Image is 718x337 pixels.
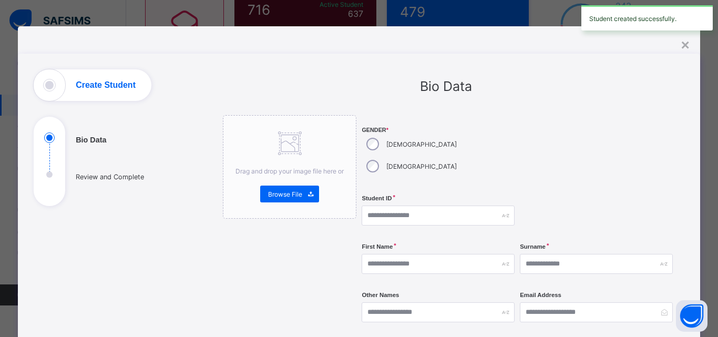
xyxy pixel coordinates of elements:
[676,300,707,332] button: Open asap
[362,127,515,133] span: Gender
[386,162,457,170] label: [DEMOGRAPHIC_DATA]
[223,115,356,219] div: Drag and drop your image file here orBrowse File
[362,243,393,250] label: First Name
[362,195,392,201] label: Student ID
[520,292,561,298] label: Email Address
[420,78,472,94] span: Bio Data
[362,292,399,298] label: Other Names
[681,37,689,54] div: ×
[76,81,136,89] h1: Create Student
[268,190,302,198] span: Browse File
[386,140,457,148] label: [DEMOGRAPHIC_DATA]
[520,243,546,250] label: Surname
[235,167,344,175] span: Drag and drop your image file here or
[581,5,713,30] div: Student created successfully.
